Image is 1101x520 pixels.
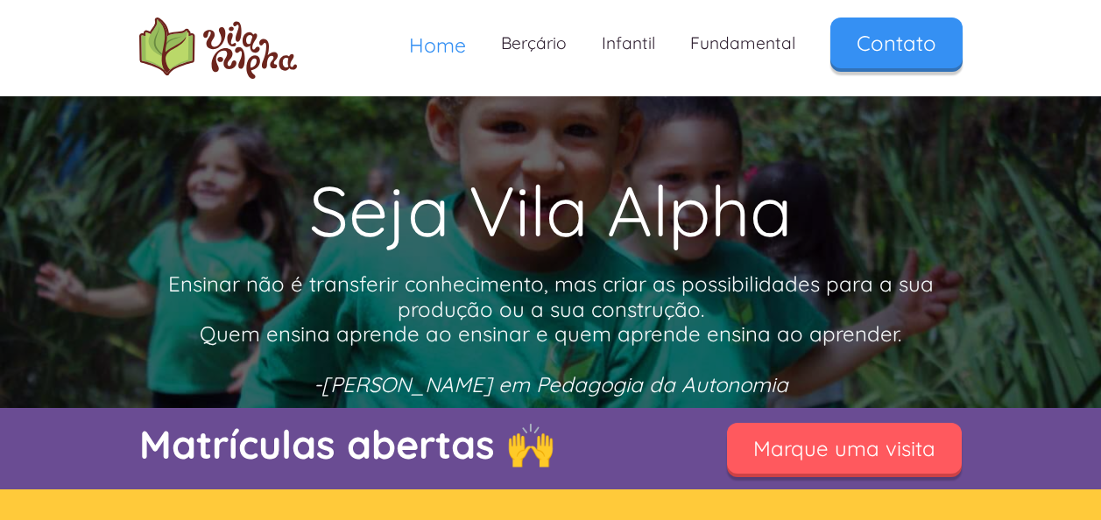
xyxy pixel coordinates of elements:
[409,32,466,58] span: Home
[727,423,962,474] a: Marque uma visita
[139,18,297,79] img: logo Escola Vila Alpha
[483,18,584,69] a: Berçário
[392,18,483,73] a: Home
[139,417,682,472] p: Matrículas abertas 🙌
[673,18,813,69] a: Fundamental
[139,158,963,263] h1: Seja Vila Alpha
[584,18,673,69] a: Infantil
[314,371,788,397] em: -[PERSON_NAME] em Pedagogia da Autonomia
[830,18,963,68] a: Contato
[139,18,297,79] a: home
[139,271,963,397] p: Ensinar não é transferir conhecimento, mas criar as possibilidades para a sua produção ou a sua c...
